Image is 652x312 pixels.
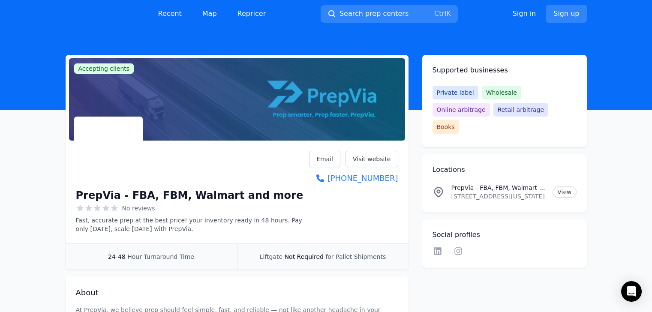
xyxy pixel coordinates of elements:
[66,8,134,20] img: PrepCenter
[195,5,224,22] a: Map
[76,189,303,202] h1: PrepVia - FBA, FBM, Walmart and more
[513,9,536,19] a: Sign in
[260,253,282,260] span: Liftgate
[433,120,459,134] span: Books
[340,9,409,19] span: Search prep centers
[76,216,309,233] p: Fast, accurate prep at the best price! your inventory ready in 48 hours. Pay only [DATE], scale [...
[309,151,340,167] a: Email
[76,118,141,183] img: PrepVia - FBA, FBM, Walmart and more
[122,204,155,213] span: No reviews
[231,5,273,22] a: Repricer
[482,86,521,99] span: Wholesale
[108,253,126,260] span: 24-48
[74,63,134,74] span: Accepting clients
[493,103,548,117] span: Retail arbitrage
[346,151,398,167] a: Visit website
[451,192,546,201] p: [STREET_ADDRESS][US_STATE]
[451,183,546,192] p: PrepVia - FBA, FBM, Walmart and more Location
[433,165,577,175] h2: Locations
[285,253,324,260] span: Not Required
[325,253,386,260] span: for Pallet Shipments
[127,253,194,260] span: Hour Turnaround Time
[433,230,577,240] h2: Social profiles
[433,86,478,99] span: Private label
[433,65,577,75] h2: Supported businesses
[151,5,189,22] a: Recent
[434,9,446,18] kbd: Ctrl
[446,9,451,18] kbd: K
[321,5,458,23] button: Search prep centersCtrlK
[553,186,576,198] a: View
[433,103,490,117] span: Online arbitrage
[309,172,398,184] a: [PHONE_NUMBER]
[621,281,642,302] div: Open Intercom Messenger
[76,287,398,299] h2: About
[546,5,586,23] a: Sign up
